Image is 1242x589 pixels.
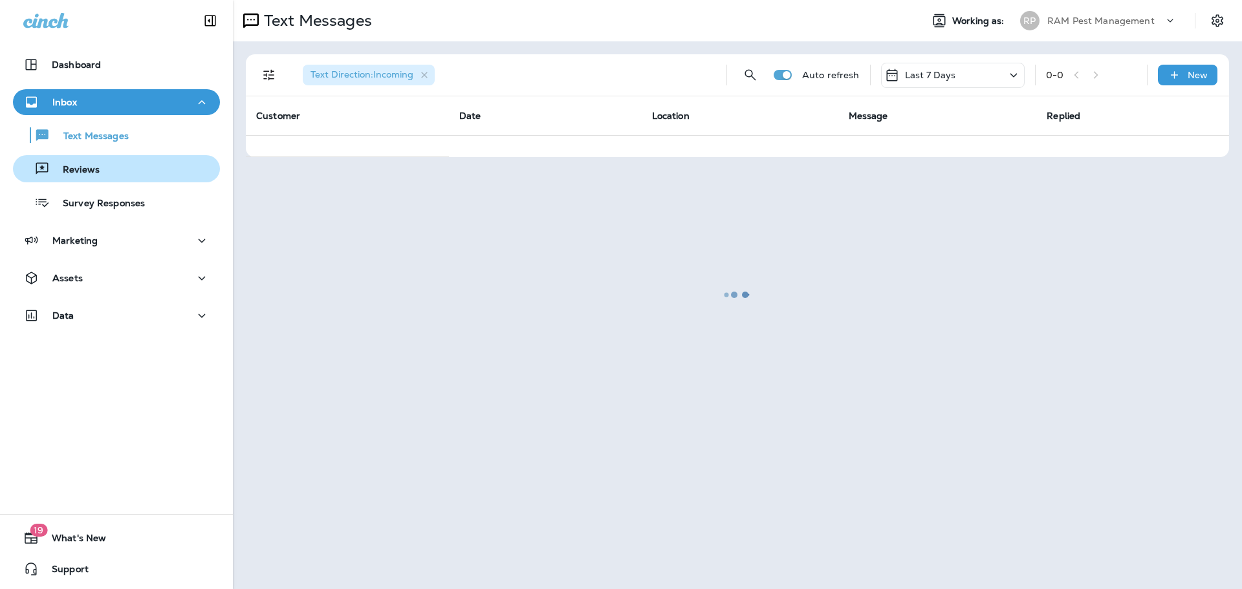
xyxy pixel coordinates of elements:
[50,131,129,143] p: Text Messages
[13,189,220,216] button: Survey Responses
[52,273,83,283] p: Assets
[52,310,74,321] p: Data
[13,155,220,182] button: Reviews
[30,524,47,537] span: 19
[39,533,106,548] span: What's New
[13,525,220,551] button: 19What's New
[52,59,101,70] p: Dashboard
[192,8,228,34] button: Collapse Sidebar
[52,97,77,107] p: Inbox
[52,235,98,246] p: Marketing
[13,228,220,253] button: Marketing
[13,265,220,291] button: Assets
[13,122,220,149] button: Text Messages
[50,164,100,177] p: Reviews
[13,89,220,115] button: Inbox
[13,52,220,78] button: Dashboard
[39,564,89,579] span: Support
[1188,70,1208,80] p: New
[13,303,220,328] button: Data
[13,556,220,582] button: Support
[50,198,145,210] p: Survey Responses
